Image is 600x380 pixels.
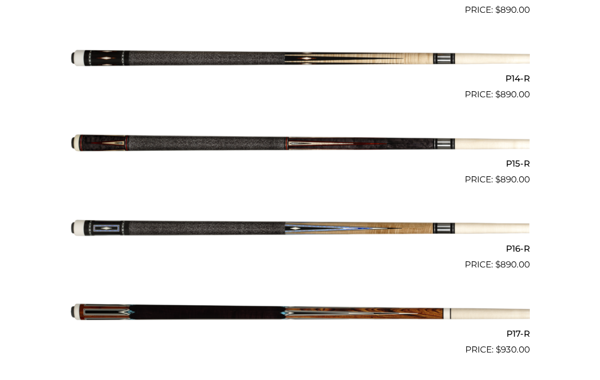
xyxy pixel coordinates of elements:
[495,5,500,15] span: $
[70,191,530,272] a: P16-R $890.00
[70,191,530,267] img: P16-R
[495,175,500,185] span: $
[70,276,530,357] a: P17-R $930.00
[70,106,530,182] img: P15-R
[496,345,501,355] span: $
[495,175,530,185] bdi: 890.00
[70,21,530,102] a: P14-R $890.00
[495,90,530,100] bdi: 890.00
[495,260,530,270] bdi: 890.00
[495,260,500,270] span: $
[496,345,530,355] bdi: 930.00
[495,5,530,15] bdi: 890.00
[495,90,500,100] span: $
[70,106,530,186] a: P15-R $890.00
[70,21,530,98] img: P14-R
[70,276,530,352] img: P17-R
